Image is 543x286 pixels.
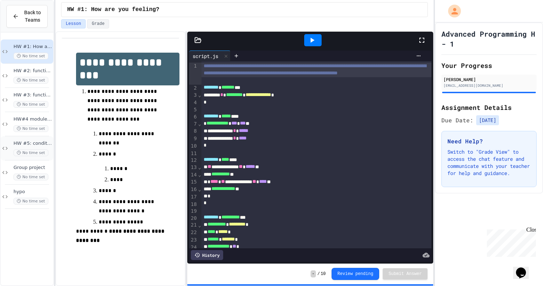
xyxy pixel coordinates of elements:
[189,237,198,244] div: 23
[189,164,198,171] div: 13
[321,271,326,277] span: 10
[317,271,320,277] span: /
[198,172,201,178] span: Fold line
[484,227,536,257] iframe: chat widget
[189,194,198,201] div: 17
[189,113,198,121] div: 6
[189,52,222,60] div: script.js
[14,92,52,98] span: HW #3: functions with return
[6,5,48,28] button: Back to Teams
[441,102,537,112] h2: Assignment Details
[441,29,537,49] h1: Advanced Programming H - 1
[67,5,159,14] span: HW #1: How are you feeling?
[14,101,48,108] span: No time set
[189,179,198,186] div: 15
[443,83,534,88] div: [EMAIL_ADDRESS][DOMAIN_NAME]
[189,121,198,128] div: 7
[441,116,473,125] span: Due Date:
[189,99,198,107] div: 4
[441,60,537,70] h2: Your Progress
[61,19,86,28] button: Lesson
[14,44,52,50] span: HW #1: How are you feeling?
[189,222,198,229] div: 21
[87,19,109,28] button: Grade
[189,229,198,237] div: 22
[189,51,231,61] div: script.js
[189,135,198,143] div: 9
[14,165,52,171] span: Group project
[189,63,198,85] div: 1
[443,76,534,83] div: [PERSON_NAME]
[191,250,223,260] div: History
[441,3,463,19] div: My Account
[189,171,198,179] div: 14
[14,149,48,156] span: No time set
[189,106,198,113] div: 5
[383,268,428,280] button: Submit Answer
[198,164,201,170] span: Fold line
[14,198,48,205] span: No time set
[476,115,499,125] span: [DATE]
[189,85,198,92] div: 2
[14,116,52,122] span: HW#4 modules and quadratic equation
[14,141,52,147] span: HW #5: conditionals
[14,53,48,59] span: No time set
[14,125,48,132] span: No time set
[189,150,198,157] div: 11
[189,208,198,215] div: 19
[332,268,380,280] button: Review pending
[189,215,198,222] div: 20
[14,174,48,180] span: No time set
[189,186,198,194] div: 16
[189,128,198,135] div: 8
[14,189,52,195] span: hypo
[388,271,422,277] span: Submit Answer
[3,3,49,45] div: Chat with us now!Close
[447,148,531,177] p: Switch to "Grade View" to access the chat feature and communicate with your teacher for help and ...
[447,137,531,145] h3: Need Help?
[23,9,42,24] span: Back to Teams
[189,92,198,99] div: 3
[513,258,536,279] iframe: chat widget
[311,270,316,277] span: -
[189,157,198,164] div: 12
[189,244,198,251] div: 24
[198,186,201,192] span: Fold line
[198,121,201,127] span: Fold line
[14,77,48,84] span: No time set
[14,68,52,74] span: HW #2: functions
[189,201,198,208] div: 18
[198,222,201,228] span: Fold line
[198,92,201,98] span: Fold line
[189,143,198,150] div: 10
